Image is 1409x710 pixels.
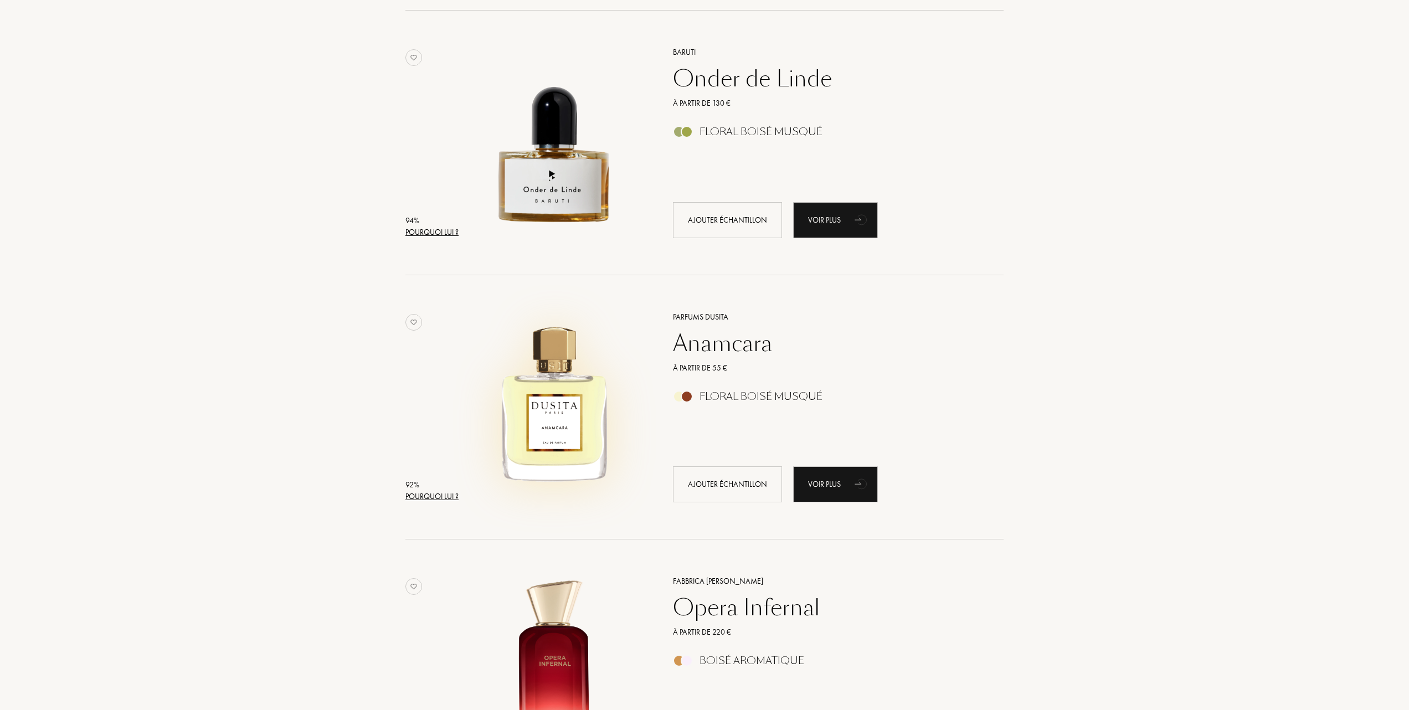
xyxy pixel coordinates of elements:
a: Parfums Dusita [665,311,988,323]
a: Onder de Linde Baruti [462,33,656,250]
a: À partir de 220 € [665,626,988,638]
a: Fabbrica [PERSON_NAME] [665,575,988,587]
div: 94 % [405,215,459,227]
div: Pourquoi lui ? [405,227,459,238]
a: Baruti [665,47,988,58]
div: Voir plus [793,466,878,502]
div: Voir plus [793,202,878,238]
div: Boisé Aromatique [700,655,804,667]
a: Boisé Aromatique [665,658,988,670]
img: no_like_p.png [405,314,422,331]
div: Ajouter échantillon [673,466,782,502]
a: Floral Boisé Musqué [665,129,988,141]
div: 92 % [405,479,459,491]
img: no_like_p.png [405,49,422,66]
a: À partir de 130 € [665,97,988,109]
a: Onder de Linde [665,65,988,92]
div: Floral Boisé Musqué [700,390,822,403]
img: Anamcara Parfums Dusita [462,310,647,494]
a: À partir de 55 € [665,362,988,374]
a: Anamcara Parfums Dusita [462,297,656,515]
a: Anamcara [665,330,988,357]
a: Floral Boisé Musqué [665,394,988,405]
a: Opera Infernal [665,594,988,621]
div: Pourquoi lui ? [405,491,459,502]
div: animation [851,208,873,230]
a: Voir plusanimation [793,466,878,502]
div: Floral Boisé Musqué [700,126,822,138]
img: Onder de Linde Baruti [462,45,647,229]
a: Voir plusanimation [793,202,878,238]
div: Ajouter échantillon [673,202,782,238]
img: no_like_p.png [405,578,422,595]
div: animation [851,472,873,495]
